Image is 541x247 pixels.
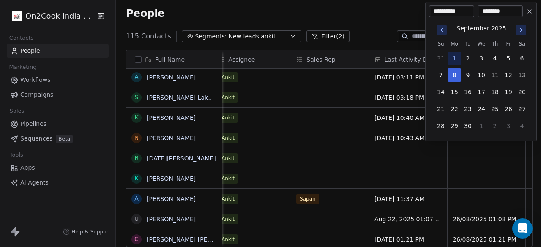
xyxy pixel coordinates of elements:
button: 19 [502,85,515,99]
button: 2 [461,52,475,65]
button: 1 [448,52,461,65]
button: 23 [461,102,475,116]
button: 4 [515,119,529,133]
button: 31 [434,52,448,65]
th: Sunday [434,40,448,48]
button: 13 [515,68,529,82]
th: Friday [502,40,515,48]
button: 24 [475,102,488,116]
button: 10 [475,68,488,82]
button: Go to previous month [436,24,448,36]
th: Monday [448,40,461,48]
button: 1 [475,119,488,133]
div: September 2025 [456,24,506,33]
button: 9 [461,68,475,82]
button: 3 [502,119,515,133]
button: 2 [488,119,502,133]
th: Saturday [515,40,529,48]
button: 7 [434,68,448,82]
th: Thursday [488,40,502,48]
button: 15 [448,85,461,99]
button: 26 [502,102,515,116]
button: 29 [448,119,461,133]
button: 14 [434,85,448,99]
button: 21 [434,102,448,116]
th: Wednesday [475,40,488,48]
button: 6 [515,52,529,65]
button: 22 [448,102,461,116]
button: 25 [488,102,502,116]
button: Go to next month [515,24,527,36]
button: 20 [515,85,529,99]
button: 30 [461,119,475,133]
button: 18 [488,85,502,99]
button: 28 [434,119,448,133]
button: 4 [488,52,502,65]
button: 27 [515,102,529,116]
th: Tuesday [461,40,475,48]
button: 16 [461,85,475,99]
button: 8 [448,68,461,82]
button: 17 [475,85,488,99]
button: 3 [475,52,488,65]
button: 5 [502,52,515,65]
button: 12 [502,68,515,82]
button: 11 [488,68,502,82]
